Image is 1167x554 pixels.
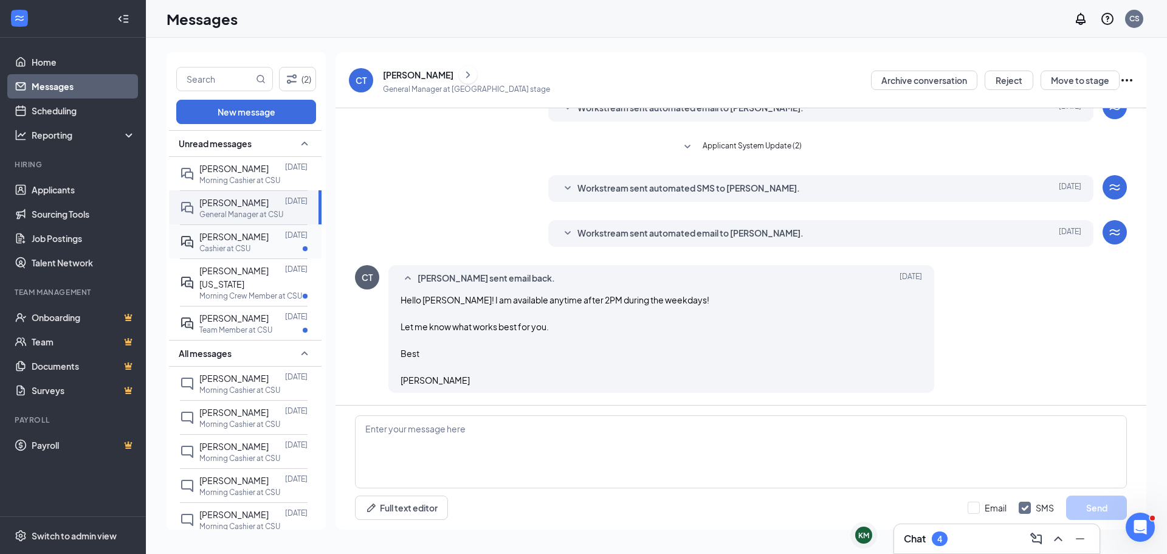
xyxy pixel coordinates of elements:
[13,12,26,24] svg: WorkstreamLogo
[180,275,194,290] svg: ActiveDoubleChat
[256,74,266,84] svg: MagnifyingGlass
[560,226,575,241] svg: SmallChevronDown
[199,407,269,418] span: [PERSON_NAME]
[937,534,942,544] div: 4
[32,50,136,74] a: Home
[32,74,136,99] a: Messages
[32,178,136,202] a: Applicants
[117,13,129,25] svg: Collapse
[199,265,269,289] span: [PERSON_NAME][US_STATE]
[199,231,269,242] span: [PERSON_NAME]
[199,441,269,452] span: [PERSON_NAME]
[199,163,269,174] span: [PERSON_NAME]
[32,330,136,354] a: TeamCrown
[32,202,136,226] a: Sourcing Tools
[871,71,977,90] button: Archive conversation
[199,385,280,395] p: Morning Cashier at CSU
[858,530,869,541] div: KM
[285,311,308,322] p: [DATE]
[577,226,804,241] span: Workstream sent automated email to [PERSON_NAME].
[900,271,922,286] span: [DATE]
[15,129,27,141] svg: Analysis
[1059,101,1081,116] span: [DATE]
[199,175,280,185] p: Morning Cashier at CSU
[356,74,367,86] div: CT
[32,226,136,251] a: Job Postings
[180,316,194,331] svg: ActiveDoubleChat
[284,72,299,86] svg: Filter
[32,378,136,403] a: SurveysCrown
[15,530,27,542] svg: Settings
[1073,12,1088,26] svg: Notifications
[199,209,283,220] p: General Manager at CSU
[1041,71,1120,90] button: Move to stage
[179,137,252,150] span: Unread messages
[199,453,280,463] p: Morning Cashier at CSU
[297,346,312,361] svg: SmallChevronUp
[418,271,555,286] span: [PERSON_NAME] sent email back.
[383,69,453,81] div: [PERSON_NAME]
[1129,13,1140,24] div: CS
[32,530,117,542] div: Switch to admin view
[285,230,308,240] p: [DATE]
[355,496,448,520] button: Full text editorPen
[199,373,269,384] span: [PERSON_NAME]
[180,201,194,215] svg: DoubleChat
[1029,531,1044,546] svg: ComposeMessage
[199,509,269,520] span: [PERSON_NAME]
[199,291,302,301] p: Morning Crew Member at CSU
[15,415,133,425] div: Payroll
[32,251,136,275] a: Talent Network
[577,101,804,116] span: Workstream sent automated email to [PERSON_NAME].
[680,140,695,154] svg: SmallChevronDown
[15,159,133,170] div: Hiring
[577,181,800,196] span: Workstream sent automated SMS to [PERSON_NAME].
[180,410,194,425] svg: ChatInactive
[1070,529,1090,549] button: Minimize
[199,419,280,429] p: Morning Cashier at CSU
[365,502,377,514] svg: Pen
[176,100,316,124] button: New message
[703,140,802,154] span: Applicant System Update (2)
[1027,529,1046,549] button: ComposeMessage
[401,271,415,286] svg: SmallChevronUp
[32,354,136,378] a: DocumentsCrown
[459,66,477,84] button: ChevronRight
[179,347,232,359] span: All messages
[285,264,308,274] p: [DATE]
[1066,496,1127,520] button: Send
[199,243,250,254] p: Cashier at CSU
[32,305,136,330] a: OnboardingCrown
[180,167,194,181] svg: DoubleChat
[15,287,133,297] div: Team Management
[285,406,308,416] p: [DATE]
[904,532,926,545] h3: Chat
[297,136,312,151] svg: SmallChevronUp
[285,440,308,450] p: [DATE]
[1073,531,1087,546] svg: Minimize
[285,162,308,172] p: [DATE]
[180,513,194,527] svg: ChatInactive
[199,313,269,324] span: [PERSON_NAME]
[383,84,550,94] p: General Manager at [GEOGRAPHIC_DATA] stage
[177,68,253,91] input: Search
[1107,180,1122,195] svg: WorkstreamLogo
[32,433,136,457] a: PayrollCrown
[1107,225,1122,240] svg: WorkstreamLogo
[199,197,269,208] span: [PERSON_NAME]
[1059,181,1081,196] span: [DATE]
[279,67,316,91] button: Filter (2)
[1100,12,1115,26] svg: QuestionInfo
[362,271,373,283] div: CT
[560,181,575,196] svg: SmallChevronDown
[1059,226,1081,241] span: [DATE]
[285,474,308,484] p: [DATE]
[560,101,575,116] svg: SmallChevronDown
[985,71,1033,90] button: Reject
[401,294,709,386] span: Hello [PERSON_NAME]! I am available anytime after 2PM during the weekdays! Let me know what works...
[199,475,269,486] span: [PERSON_NAME]
[1126,513,1155,542] iframe: Intercom live chat
[167,9,238,29] h1: Messages
[180,235,194,249] svg: ActiveDoubleChat
[285,508,308,518] p: [DATE]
